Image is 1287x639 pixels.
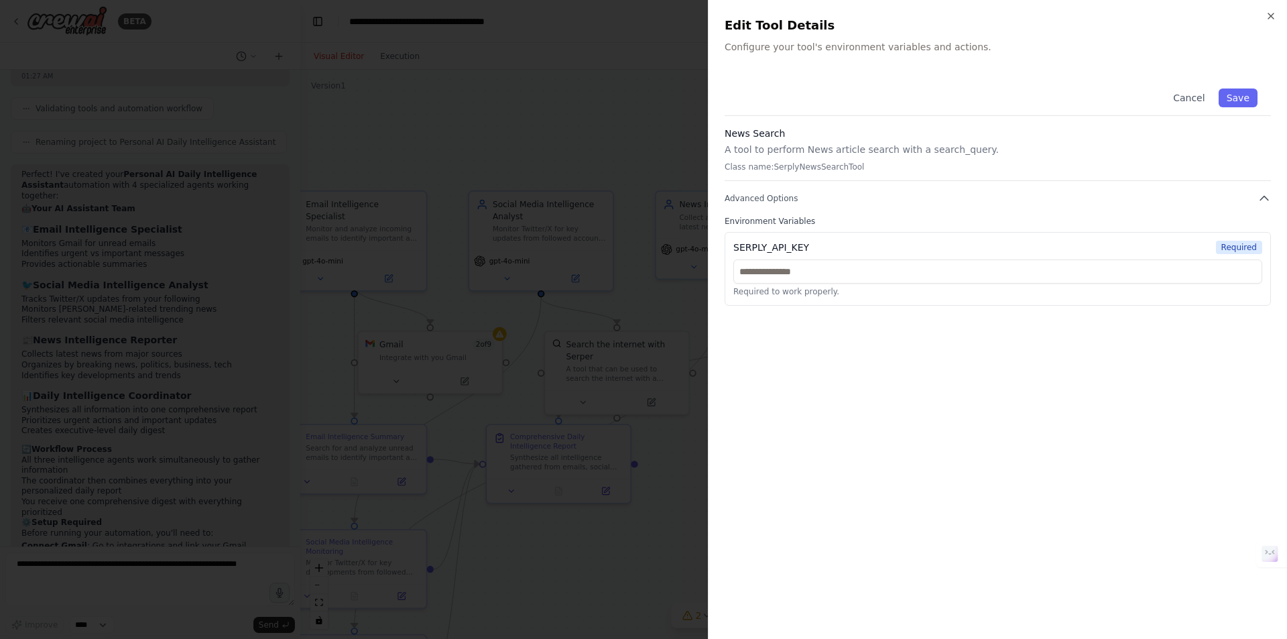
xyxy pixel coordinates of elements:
p: Configure your tool's environment variables and actions. [725,40,1271,54]
span: Required [1216,241,1262,254]
div: SERPLY_API_KEY [733,241,809,254]
span: Advanced Options [725,193,798,204]
p: Class name: SerplyNewsSearchTool [725,162,1271,172]
p: Required to work properly. [733,286,1262,297]
label: Environment Variables [725,216,1271,227]
h3: News Search [725,127,1271,140]
p: A tool to perform News article search with a search_query. [725,143,1271,156]
button: Save [1219,89,1258,107]
button: Cancel [1165,89,1213,107]
button: Advanced Options [725,192,1271,205]
h2: Edit Tool Details [725,16,1271,35]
